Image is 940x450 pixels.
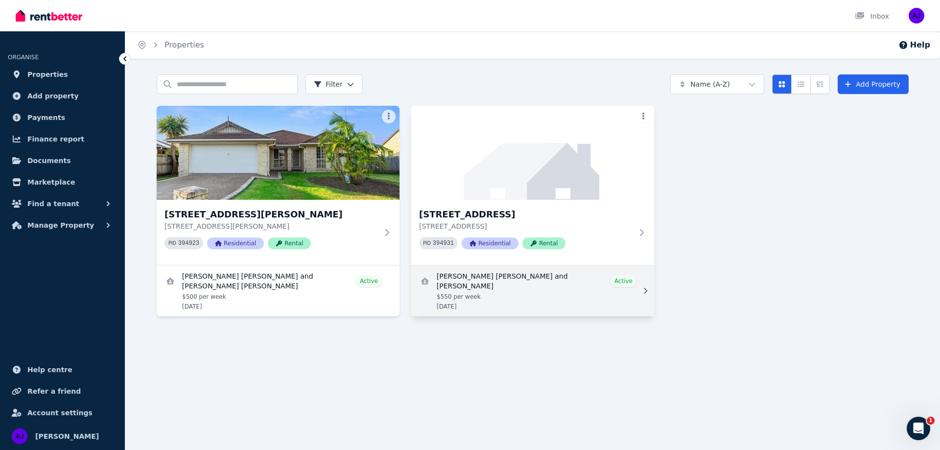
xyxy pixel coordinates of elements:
[164,221,378,231] p: [STREET_ADDRESS][PERSON_NAME]
[27,155,71,166] span: Documents
[411,106,654,265] a: 27/44 Fairmeadow Rd, Nambour[STREET_ADDRESS][STREET_ADDRESS]PID 394931ResidentialRental
[8,129,117,149] a: Finance report
[168,240,176,246] small: PID
[411,106,654,200] img: 27/44 Fairmeadow Rd, Nambour
[8,381,117,401] a: Refer a friend
[419,221,633,231] p: [STREET_ADDRESS]
[411,265,654,316] a: View details for Tara-Jane Louise James and Kiarra de Bruyn
[27,133,84,145] span: Finance report
[382,110,396,123] button: More options
[8,65,117,84] a: Properties
[27,364,72,376] span: Help centre
[164,208,378,221] h3: [STREET_ADDRESS][PERSON_NAME]
[855,11,889,21] div: Inbox
[522,237,565,249] span: Rental
[907,417,930,440] iframe: Intercom live chat
[27,385,81,397] span: Refer a friend
[810,74,830,94] button: Expanded list view
[27,90,79,102] span: Add property
[838,74,909,94] a: Add Property
[772,74,792,94] button: Card view
[791,74,811,94] button: Compact list view
[8,172,117,192] a: Marketplace
[157,106,399,200] img: 16 Lake Kurwongbah Ct, Logan Reserve
[16,8,82,23] img: RentBetter
[772,74,830,94] div: View options
[157,265,399,316] a: View details for Mark William Smith and Katie Gloria McRitchie Smith
[670,74,764,94] button: Name (A-Z)
[27,219,94,231] span: Manage Property
[8,108,117,127] a: Payments
[27,198,79,210] span: Find a tenant
[314,79,343,89] span: Filter
[8,54,39,61] span: ORGANISE
[157,106,399,265] a: 16 Lake Kurwongbah Ct, Logan Reserve[STREET_ADDRESS][PERSON_NAME][STREET_ADDRESS][PERSON_NAME]PID...
[305,74,363,94] button: Filter
[433,240,454,247] code: 394931
[8,403,117,423] a: Account settings
[8,215,117,235] button: Manage Property
[419,208,633,221] h3: [STREET_ADDRESS]
[35,430,99,442] span: [PERSON_NAME]
[178,240,199,247] code: 394923
[8,360,117,379] a: Help centre
[636,110,650,123] button: More options
[909,8,924,24] img: Angela-Marie James
[462,237,518,249] span: Residential
[207,237,264,249] span: Residential
[898,39,930,51] button: Help
[8,194,117,213] button: Find a tenant
[125,31,216,59] nav: Breadcrumb
[8,151,117,170] a: Documents
[12,428,27,444] img: Angela-Marie James
[423,240,431,246] small: PID
[27,112,65,123] span: Payments
[268,237,311,249] span: Rental
[8,86,117,106] a: Add property
[690,79,730,89] span: Name (A-Z)
[27,176,75,188] span: Marketplace
[927,417,935,425] span: 1
[27,407,93,419] span: Account settings
[27,69,68,80] span: Properties
[164,40,204,49] a: Properties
